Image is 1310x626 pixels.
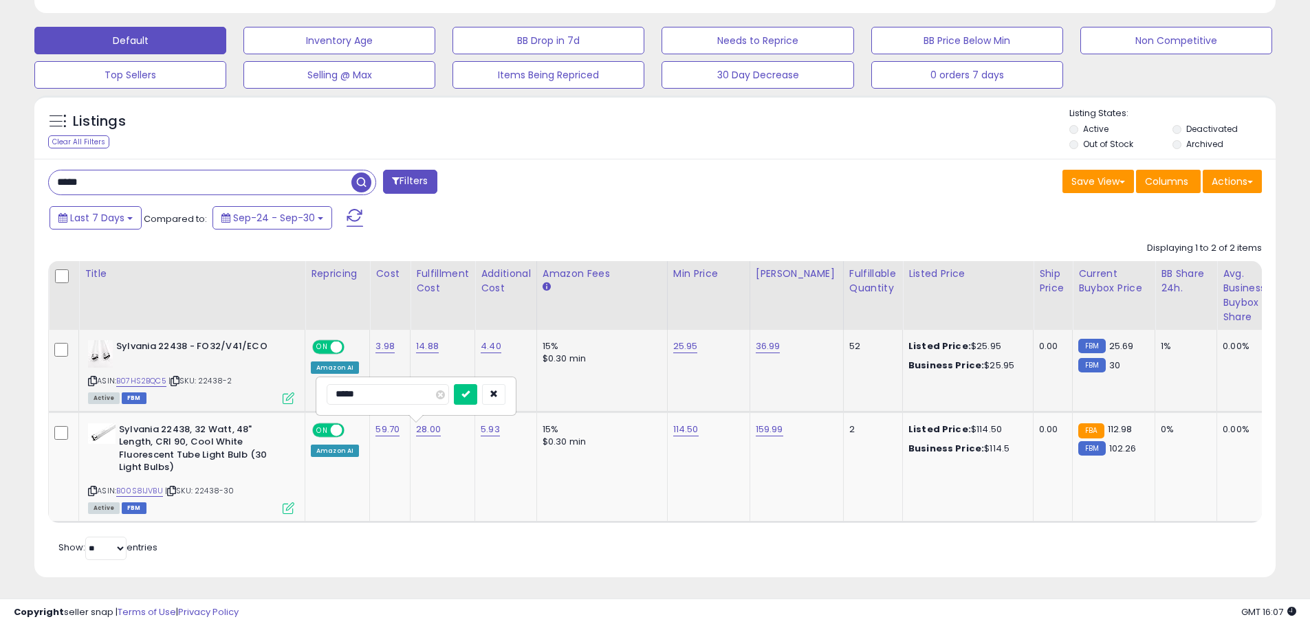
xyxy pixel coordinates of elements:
h5: Listings [73,112,126,131]
div: 0% [1161,423,1206,436]
span: Compared to: [144,212,207,225]
span: 102.26 [1109,442,1137,455]
div: 1% [1161,340,1206,353]
label: Archived [1186,138,1223,150]
button: BB Drop in 7d [452,27,644,54]
strong: Copyright [14,605,64,618]
label: Deactivated [1186,123,1238,135]
span: Show: entries [58,541,157,554]
div: Fulfillable Quantity [849,267,897,295]
a: Privacy Policy [178,605,239,618]
div: Amazon AI [311,361,359,374]
span: ON [314,342,331,353]
button: Needs to Reprice [662,27,853,54]
span: | SKU: 22438-30 [165,485,234,496]
b: Sylvania 22438, 32 Watt, 48" Length, CRI 90, Cool White Fluorescent Tube Light Bulb (30 Light Bulbs) [119,423,286,478]
label: Active [1083,123,1109,135]
a: 3.98 [375,339,395,353]
div: 15% [543,423,657,436]
button: BB Price Below Min [871,27,1063,54]
span: Last 7 Days [70,211,124,225]
b: Business Price: [908,442,984,455]
div: Current Buybox Price [1078,267,1149,295]
div: $0.30 min [543,353,657,365]
div: Amazon Fees [543,267,662,281]
div: 0.00% [1223,423,1268,436]
a: 25.95 [673,339,698,353]
div: Clear All Filters [48,135,109,148]
span: OFF [342,424,364,436]
button: Filters [383,170,437,194]
div: $25.95 [908,359,1023,372]
div: [PERSON_NAME] [756,267,838,281]
div: $114.5 [908,443,1023,455]
div: 52 [849,340,892,353]
a: 5.93 [481,423,500,436]
button: Sep-24 - Sep-30 [212,206,332,230]
img: 31eFc9kzaWL._SL40_.jpg [88,340,113,368]
b: Sylvania 22438 - FO32/V41/ECO [116,340,283,357]
div: $0.30 min [543,436,657,448]
div: Min Price [673,267,744,281]
span: 112.98 [1108,423,1133,436]
div: 0.00 [1039,423,1062,436]
div: 0.00 [1039,340,1062,353]
b: Business Price: [908,359,984,372]
div: $25.95 [908,340,1023,353]
span: Columns [1145,175,1188,188]
small: FBM [1078,441,1105,456]
a: 159.99 [756,423,783,436]
a: 114.50 [673,423,699,436]
a: 36.99 [756,339,780,353]
a: B00S8IJVBU [116,485,163,497]
span: 25.69 [1109,339,1134,353]
div: Amazon AI [311,445,359,457]
a: Terms of Use [118,605,176,618]
div: ASIN: [88,340,294,403]
b: Listed Price: [908,423,971,436]
div: ASIN: [88,423,294,513]
button: Top Sellers [34,61,226,89]
img: 31vfiwV7jDL._SL40_.jpg [88,423,116,444]
div: Displaying 1 to 2 of 2 items [1147,242,1262,255]
button: Inventory Age [243,27,435,54]
div: Additional Cost [481,267,531,295]
button: Columns [1136,170,1201,193]
a: 14.88 [416,339,439,353]
button: Save View [1062,170,1134,193]
div: seller snap | | [14,606,239,619]
span: All listings currently available for purchase on Amazon [88,502,120,514]
div: 0.00% [1223,340,1268,353]
button: 30 Day Decrease [662,61,853,89]
span: All listings currently available for purchase on Amazon [88,392,120,404]
span: 30 [1109,359,1120,372]
button: Selling @ Max [243,61,435,89]
p: Listing States: [1069,107,1276,120]
small: FBM [1078,358,1105,372]
a: 28.00 [416,423,441,436]
button: Default [34,27,226,54]
small: Amazon Fees. [543,281,551,293]
span: Sep-24 - Sep-30 [233,211,315,225]
button: 0 orders 7 days [871,61,1063,89]
a: 4.40 [481,339,501,353]
small: FBM [1078,339,1105,353]
a: B07HS2BQC5 [116,375,166,387]
div: Title [85,267,299,281]
div: 2 [849,423,892,436]
span: FBM [122,392,146,404]
div: Fulfillment Cost [416,267,469,295]
div: BB Share 24h. [1161,267,1211,295]
span: | SKU: 22438-2 [168,375,232,386]
div: Listed Price [908,267,1027,281]
a: 59.70 [375,423,400,436]
button: Non Competitive [1080,27,1272,54]
div: Cost [375,267,404,281]
span: OFF [342,342,364,353]
div: Repricing [311,267,364,281]
span: FBM [122,502,146,514]
span: ON [314,424,331,436]
div: Avg. Business Buybox Share [1223,267,1273,324]
div: $114.50 [908,423,1023,436]
label: Out of Stock [1083,138,1133,150]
